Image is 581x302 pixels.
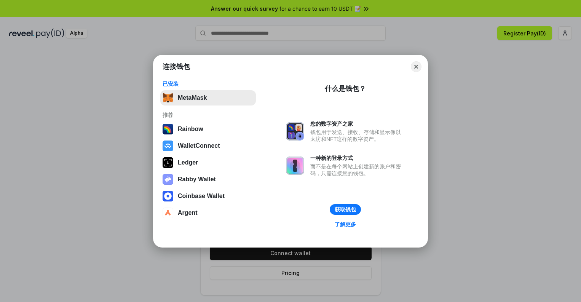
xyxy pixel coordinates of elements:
div: WalletConnect [178,142,220,149]
img: svg+xml,%3Csvg%20width%3D%2228%22%20height%3D%2228%22%20viewBox%3D%220%200%2028%2028%22%20fill%3D... [163,208,173,218]
img: svg+xml,%3Csvg%20xmlns%3D%22http%3A%2F%2Fwww.w3.org%2F2000%2Fsvg%22%20fill%3D%22none%22%20viewBox... [286,157,304,175]
div: Ledger [178,159,198,166]
div: 一种新的登录方式 [310,155,405,161]
h1: 连接钱包 [163,62,190,71]
img: svg+xml,%3Csvg%20xmlns%3D%22http%3A%2F%2Fwww.w3.org%2F2000%2Fsvg%22%20fill%3D%22none%22%20viewBox... [286,122,304,141]
img: svg+xml,%3Csvg%20xmlns%3D%22http%3A%2F%2Fwww.w3.org%2F2000%2Fsvg%22%20width%3D%2228%22%20height%3... [163,157,173,168]
button: Coinbase Wallet [160,189,256,204]
div: Rabby Wallet [178,176,216,183]
button: Argent [160,205,256,221]
img: svg+xml,%3Csvg%20xmlns%3D%22http%3A%2F%2Fwww.w3.org%2F2000%2Fsvg%22%20fill%3D%22none%22%20viewBox... [163,174,173,185]
button: Close [411,61,421,72]
img: svg+xml,%3Csvg%20width%3D%2228%22%20height%3D%2228%22%20viewBox%3D%220%200%2028%2028%22%20fill%3D... [163,191,173,201]
img: svg+xml,%3Csvg%20width%3D%2228%22%20height%3D%2228%22%20viewBox%3D%220%200%2028%2028%22%20fill%3D... [163,141,173,151]
div: 您的数字资产之家 [310,120,405,127]
div: 而不是在每个网站上创建新的账户和密码，只需连接您的钱包。 [310,163,405,177]
button: MetaMask [160,90,256,105]
button: 获取钱包 [330,204,361,215]
img: svg+xml,%3Csvg%20width%3D%22120%22%20height%3D%22120%22%20viewBox%3D%220%200%20120%20120%22%20fil... [163,124,173,134]
div: 获取钱包 [335,206,356,213]
div: Rainbow [178,126,203,133]
button: WalletConnect [160,138,256,153]
div: 钱包用于发送、接收、存储和显示像以太坊和NFT这样的数字资产。 [310,129,405,142]
div: Argent [178,209,198,216]
div: 推荐 [163,112,254,118]
a: 了解更多 [330,219,361,229]
button: Rainbow [160,121,256,137]
div: MetaMask [178,94,207,101]
div: 什么是钱包？ [325,84,366,93]
img: svg+xml,%3Csvg%20fill%3D%22none%22%20height%3D%2233%22%20viewBox%3D%220%200%2035%2033%22%20width%... [163,93,173,103]
div: Coinbase Wallet [178,193,225,200]
div: 了解更多 [335,221,356,228]
button: Rabby Wallet [160,172,256,187]
button: Ledger [160,155,256,170]
div: 已安装 [163,80,254,87]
